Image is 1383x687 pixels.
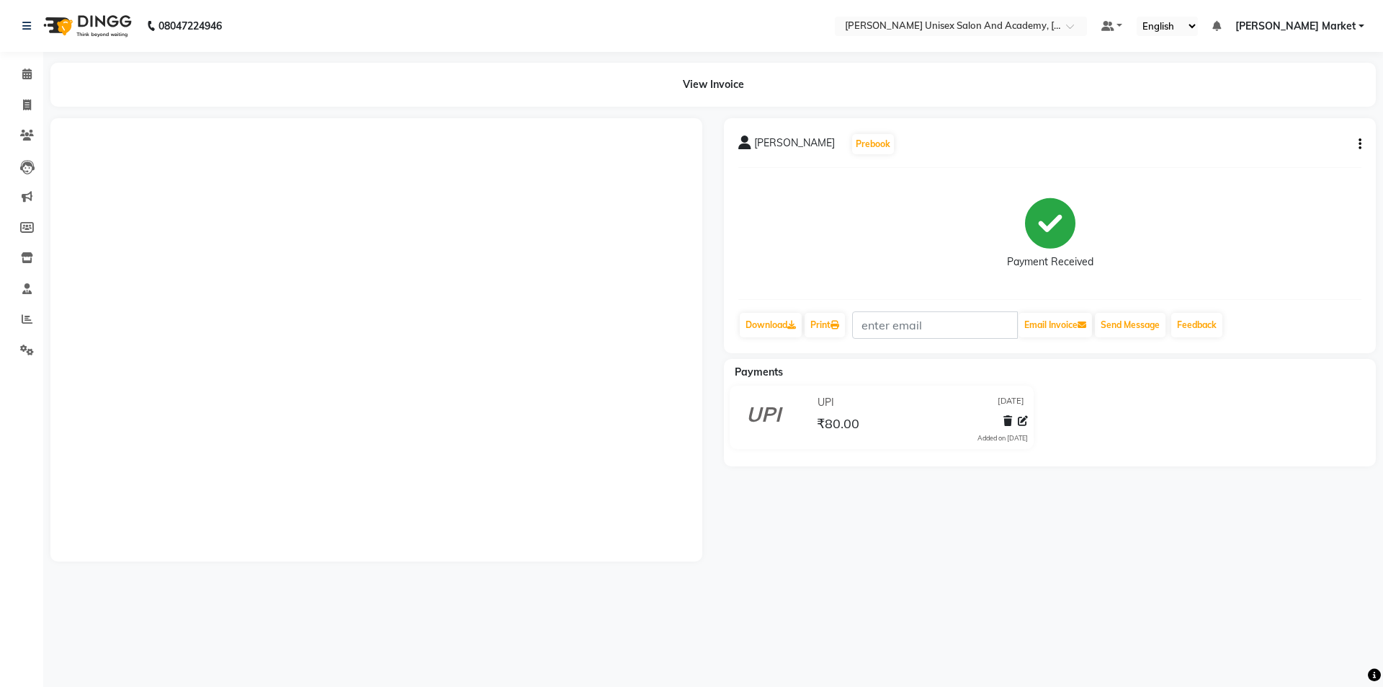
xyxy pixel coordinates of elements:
span: Payments [735,365,783,378]
span: [DATE] [998,395,1024,410]
img: logo [37,6,135,46]
a: Feedback [1171,313,1222,337]
button: Email Invoice [1019,313,1092,337]
a: Download [740,313,802,337]
input: enter email [852,311,1018,339]
span: [PERSON_NAME] [754,136,835,156]
div: Added on [DATE] [977,433,1028,443]
div: Payment Received [1007,254,1093,270]
span: ₹80.00 [817,415,859,435]
a: Print [805,313,845,337]
span: [PERSON_NAME] Market [1235,19,1356,34]
div: View Invoice [50,63,1376,107]
button: Send Message [1095,313,1165,337]
button: Prebook [852,134,894,154]
b: 08047224946 [158,6,222,46]
span: UPI [818,395,834,410]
